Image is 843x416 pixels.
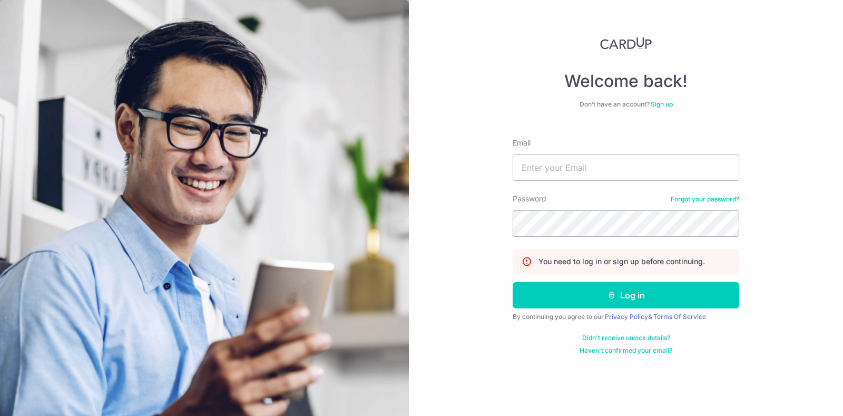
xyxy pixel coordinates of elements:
div: Don’t have an account? [513,100,739,109]
a: Terms Of Service [653,313,706,321]
img: CardUp Logo [600,37,652,50]
a: Privacy Policy [605,313,648,321]
button: Log in [513,282,739,308]
a: Haven't confirmed your email? [580,346,672,355]
h4: Welcome back! [513,71,739,92]
input: Enter your Email [513,154,739,181]
a: Didn't receive unlock details? [582,334,670,342]
label: Email [513,138,531,148]
a: Forgot your password? [671,195,739,204]
p: You need to log in or sign up before continuing. [538,256,705,267]
label: Password [513,194,546,204]
div: By continuing you agree to our & [513,313,739,321]
a: Sign up [651,100,673,108]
